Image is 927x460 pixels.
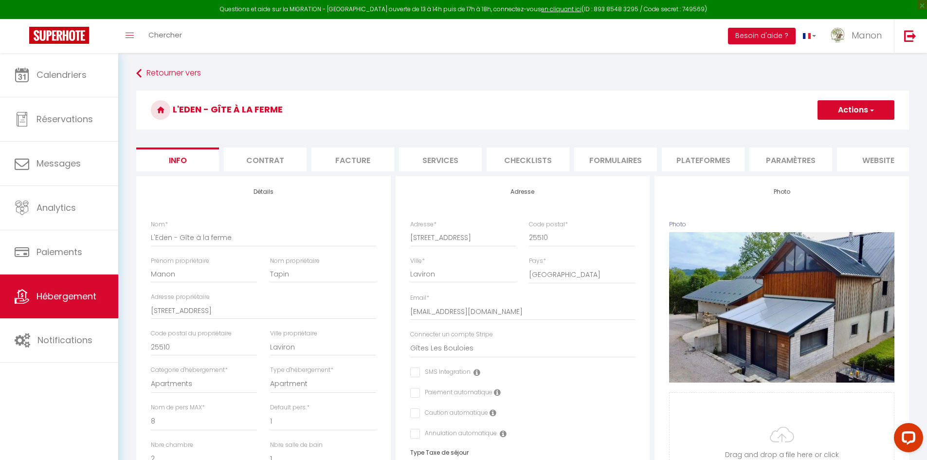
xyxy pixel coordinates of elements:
li: Paramètres [749,147,832,171]
label: Ville [410,257,425,266]
label: Pays [529,257,546,266]
label: Email [410,294,429,303]
span: Messages [36,157,81,169]
label: Nom de pers MAX [151,403,205,412]
button: Besoin d'aide ? [728,28,796,44]
label: Adresse [410,220,436,229]
h6: Type Taxe de séjour [410,449,636,456]
li: Contrat [224,147,307,171]
label: Adresse propriétaire [151,293,210,302]
li: Facture [311,147,394,171]
li: Services [399,147,482,171]
li: Plateformes [662,147,745,171]
a: Retourner vers [136,65,909,82]
label: Nbre salle de bain [270,441,323,450]
span: Chercher [148,30,182,40]
iframe: LiveChat chat widget [886,419,927,460]
label: Ville propriétaire [270,329,317,338]
img: ... [831,28,845,43]
img: logout [904,30,916,42]
li: website [837,147,920,171]
h3: L'Eden - Gîte à la ferme [136,91,909,129]
li: Checklists [487,147,569,171]
a: ... Manon [823,19,894,53]
label: Connecter un compte Stripe [410,330,493,339]
label: Nbre chambre [151,441,193,450]
label: Caution automatique [420,408,488,419]
label: Code postal [529,220,568,229]
span: Hébergement [36,290,96,302]
label: Default pers. [270,403,309,412]
label: Code postal du propriétaire [151,329,232,338]
label: Type d'hébergement [270,366,333,375]
img: Super Booking [29,27,89,44]
label: Prénom propriétaire [151,257,209,266]
h4: Adresse [410,188,636,195]
li: Info [136,147,219,171]
span: Calendriers [36,69,87,81]
label: Paiement automatique [420,388,492,399]
span: Analytics [36,202,76,214]
label: Nom [151,220,168,229]
li: Formulaires [574,147,657,171]
span: Réservations [36,113,93,125]
button: Supprimer [759,300,805,315]
span: Manon [852,29,882,41]
a: Chercher [141,19,189,53]
label: Nom propriétaire [270,257,320,266]
h4: Détails [151,188,376,195]
a: en cliquant ici [541,5,582,13]
span: Paiements [36,246,82,258]
button: Actions [818,100,894,120]
label: Photo [669,220,686,229]
span: Notifications [37,334,92,346]
h4: Photo [669,188,894,195]
label: Catégorie d'hébergement [151,366,228,375]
